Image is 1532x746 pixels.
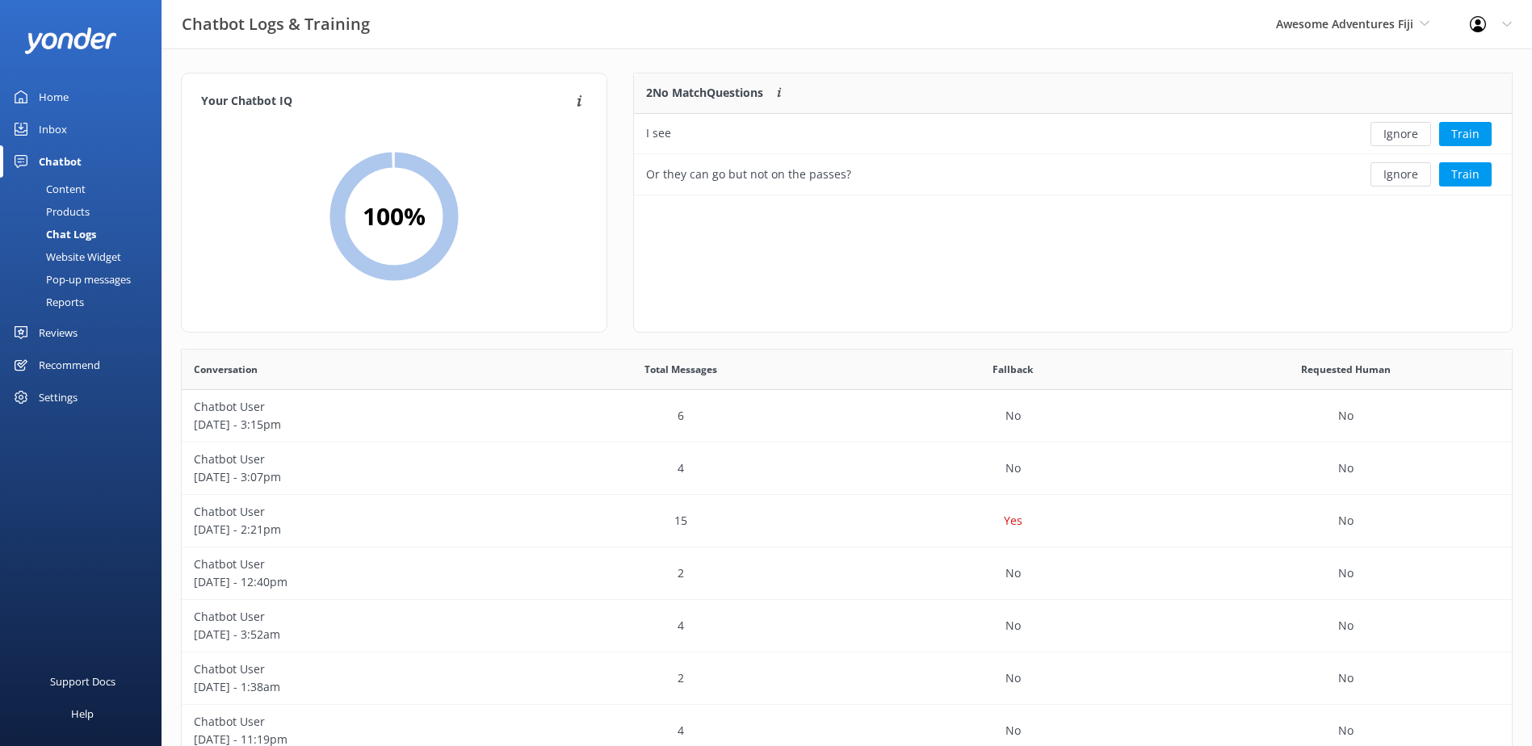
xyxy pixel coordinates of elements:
a: Pop-up messages [10,268,162,291]
p: [DATE] - 1:38am [194,678,502,696]
div: row [634,154,1512,195]
div: row [182,547,1512,600]
p: No [1338,407,1354,425]
div: Reviews [39,316,78,349]
p: Chatbot User [194,608,502,626]
p: 4 [678,459,684,477]
p: No [1005,722,1021,740]
p: [DATE] - 3:15pm [194,416,502,434]
p: Chatbot User [194,503,502,521]
p: 2 No Match Questions [646,84,763,102]
div: grid [634,114,1512,195]
p: No [1338,512,1354,530]
div: Products [10,200,90,223]
div: Reports [10,291,84,313]
p: No [1005,617,1021,635]
div: Help [71,698,94,730]
p: Chatbot User [194,451,502,468]
div: I see [646,124,671,142]
div: Support Docs [50,665,115,698]
p: 4 [678,722,684,740]
div: Recommend [39,349,100,381]
p: No [1338,669,1354,687]
p: [DATE] - 3:52am [194,626,502,643]
div: row [634,114,1512,154]
img: yonder-white-logo.png [24,27,117,54]
p: 6 [678,407,684,425]
div: Pop-up messages [10,268,131,291]
span: Conversation [194,362,258,377]
a: Products [10,200,162,223]
p: 2 [678,669,684,687]
p: No [1338,617,1354,635]
p: [DATE] - 2:21pm [194,521,502,539]
div: row [182,652,1512,705]
button: Train [1439,122,1492,146]
p: Chatbot User [194,398,502,416]
button: Train [1439,162,1492,186]
div: Content [10,178,86,200]
h4: Your Chatbot IQ [201,93,572,111]
span: Fallback [993,362,1033,377]
p: 15 [674,512,687,530]
a: Reports [10,291,162,313]
p: Chatbot User [194,660,502,678]
div: Website Widget [10,245,121,268]
p: Yes [1004,512,1022,530]
p: No [1338,459,1354,477]
span: Awesome Adventures Fiji [1276,16,1413,31]
div: Chat Logs [10,223,96,245]
h3: Chatbot Logs & Training [182,11,370,37]
div: Settings [39,381,78,413]
a: Content [10,178,162,200]
span: Requested Human [1301,362,1391,377]
h2: 100 % [363,197,426,236]
div: Home [39,81,69,113]
div: row [182,495,1512,547]
p: No [1005,407,1021,425]
p: [DATE] - 3:07pm [194,468,502,486]
p: Chatbot User [194,713,502,731]
div: Chatbot [39,145,82,178]
div: row [182,600,1512,652]
p: 2 [678,564,684,582]
p: 4 [678,617,684,635]
p: No [1005,459,1021,477]
a: Website Widget [10,245,162,268]
p: No [1338,564,1354,582]
p: No [1338,722,1354,740]
div: Or they can go but not on the passes? [646,166,851,183]
p: No [1005,669,1021,687]
button: Ignore [1370,122,1431,146]
div: row [182,390,1512,442]
a: Chat Logs [10,223,162,245]
div: Inbox [39,113,67,145]
div: row [182,442,1512,495]
button: Ignore [1370,162,1431,186]
p: Chatbot User [194,555,502,573]
p: [DATE] - 12:40pm [194,573,502,591]
p: No [1005,564,1021,582]
span: Total Messages [644,362,717,377]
